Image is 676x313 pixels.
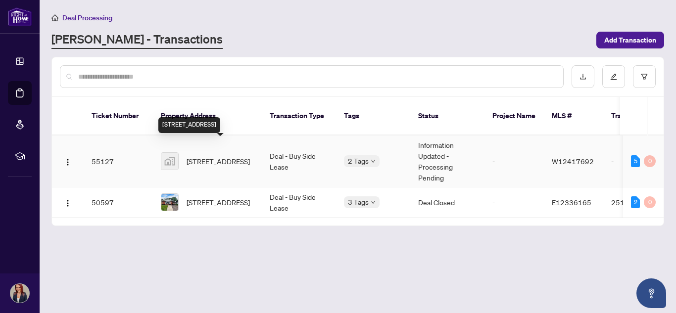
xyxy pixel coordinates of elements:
div: 5 [631,155,640,167]
td: Deal - Buy Side Lease [262,187,336,218]
img: Logo [64,199,72,207]
button: Open asap [636,278,666,308]
span: E12336165 [552,198,591,207]
button: filter [633,65,656,88]
div: 0 [644,196,656,208]
span: W12417692 [552,157,594,166]
td: - [603,135,673,187]
span: [STREET_ADDRESS] [187,156,250,167]
th: Status [410,97,484,135]
th: Trade Number [603,97,673,135]
td: Deal Closed [410,187,484,218]
span: down [371,200,376,205]
td: Information Updated - Processing Pending [410,135,484,187]
span: down [371,159,376,164]
span: download [579,73,586,80]
td: Deal - Buy Side Lease [262,135,336,187]
button: Add Transaction [596,32,664,48]
span: Deal Processing [62,13,112,22]
div: 2 [631,196,640,208]
button: Logo [60,153,76,169]
a: [PERSON_NAME] - Transactions [51,31,223,49]
td: 2514260 [603,187,673,218]
span: 3 Tags [348,196,369,208]
th: Ticket Number [84,97,153,135]
span: filter [641,73,648,80]
button: Logo [60,194,76,210]
td: - [484,187,544,218]
span: home [51,14,58,21]
img: thumbnail-img [161,194,178,211]
span: edit [610,73,617,80]
button: edit [602,65,625,88]
div: [STREET_ADDRESS] [158,117,220,133]
td: - [484,135,544,187]
th: Project Name [484,97,544,135]
button: download [572,65,594,88]
th: MLS # [544,97,603,135]
th: Tags [336,97,410,135]
th: Transaction Type [262,97,336,135]
div: 0 [644,155,656,167]
span: 2 Tags [348,155,369,167]
span: Add Transaction [604,32,656,48]
td: 50597 [84,187,153,218]
img: logo [8,7,32,26]
img: thumbnail-img [161,153,178,170]
img: Profile Icon [10,284,29,303]
img: Logo [64,158,72,166]
th: Property Address [153,97,262,135]
span: [STREET_ADDRESS] [187,197,250,208]
td: 55127 [84,135,153,187]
